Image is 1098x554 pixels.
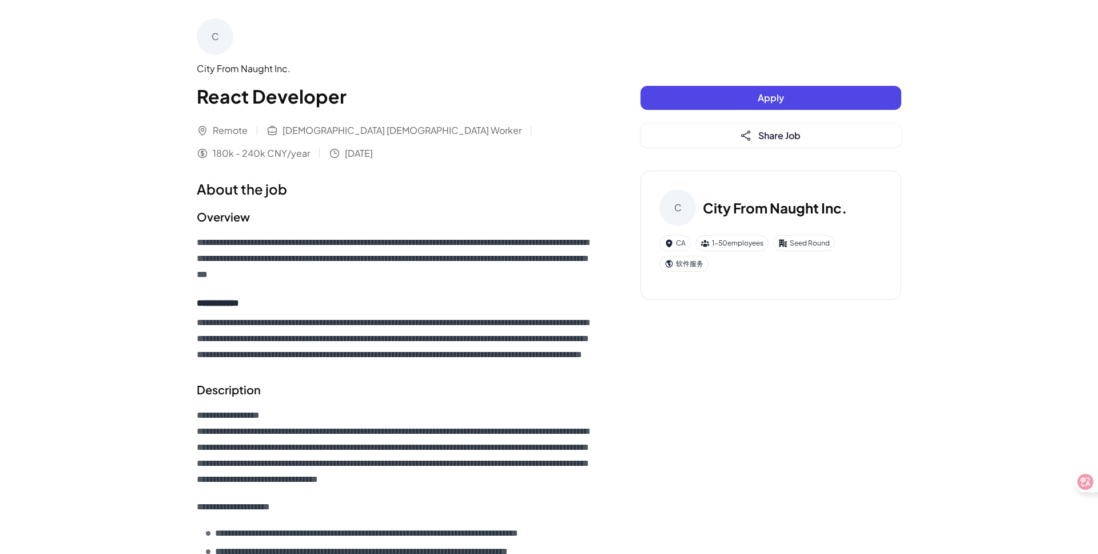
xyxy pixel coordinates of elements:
[695,235,769,251] div: 1-50 employees
[213,147,310,160] span: 180k - 240k CNY/year
[345,147,373,160] span: [DATE]
[213,124,248,137] span: Remote
[773,235,835,251] div: Seed Round
[758,129,801,141] span: Share Job
[197,381,595,398] h2: Description
[659,256,709,272] div: 软件服务
[758,92,784,104] span: Apply
[283,124,522,137] span: [DEMOGRAPHIC_DATA] [DEMOGRAPHIC_DATA] Worker
[659,189,696,226] div: C
[197,208,595,225] h2: Overview
[640,86,901,110] button: Apply
[659,235,691,251] div: CA
[703,197,847,218] h3: City From Naught Inc.
[197,82,595,110] h1: React Developer
[197,18,233,55] div: C
[197,179,595,199] h1: About the job
[197,62,595,76] div: City From Naught Inc.
[640,124,901,148] button: Share Job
